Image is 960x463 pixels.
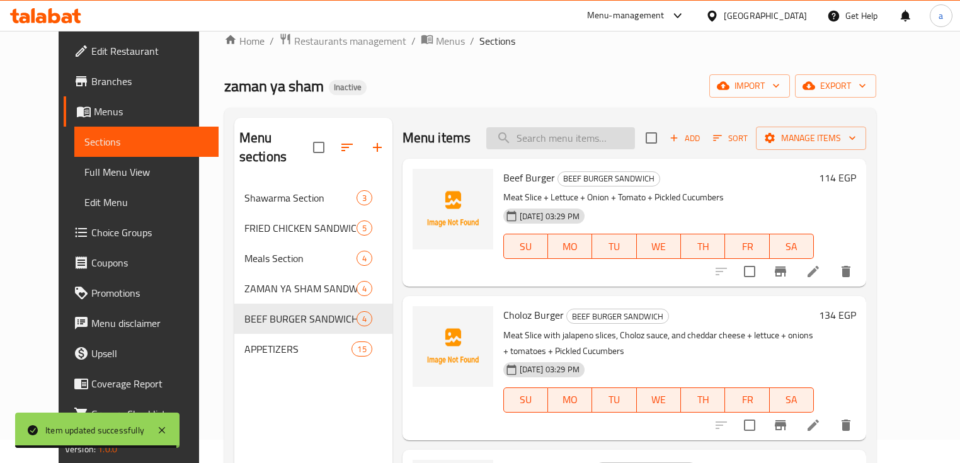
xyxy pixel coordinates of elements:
[503,234,548,259] button: SU
[681,387,725,413] button: TH
[642,237,676,256] span: WE
[91,376,209,391] span: Coverage Report
[831,256,861,287] button: delete
[756,127,866,150] button: Manage items
[234,183,392,213] div: Shawarma Section3
[730,237,764,256] span: FR
[509,237,543,256] span: SU
[713,131,748,146] span: Sort
[357,253,372,265] span: 4
[736,412,763,438] span: Select to update
[503,328,814,359] p: Meat Slice with jalapeno slices, Choloz sauce, and cheddar cheese + lettuce + onions + tomatoes +...
[730,391,764,409] span: FR
[503,168,555,187] span: Beef Burger
[244,190,357,205] div: Shawarma Section
[234,334,392,364] div: APPETIZERS15
[736,258,763,285] span: Select to update
[357,313,372,325] span: 4
[411,33,416,49] li: /
[436,33,465,49] span: Menus
[806,264,821,279] a: Edit menu item
[244,341,352,357] span: APPETIZERS
[597,391,631,409] span: TU
[91,316,209,331] span: Menu disclaimer
[357,281,372,296] div: items
[64,338,219,369] a: Upsell
[224,33,265,49] a: Home
[64,96,219,127] a: Menus
[765,410,796,440] button: Branch-specific-item
[84,164,209,180] span: Full Menu View
[244,220,357,236] div: FRIED CHICKEN SANDWICH
[665,129,705,148] span: Add item
[681,234,725,259] button: TH
[557,171,660,186] div: BEEF BURGER SANDWICH
[665,129,705,148] button: Add
[765,256,796,287] button: Branch-specific-item
[775,237,809,256] span: SA
[270,33,274,49] li: /
[403,129,471,147] h2: Menu items
[84,195,209,210] span: Edit Menu
[64,399,219,429] a: Grocery Checklist
[329,82,367,93] span: Inactive
[357,220,372,236] div: items
[64,66,219,96] a: Branches
[362,132,392,163] button: Add section
[805,78,866,94] span: export
[64,217,219,248] a: Choice Groups
[234,273,392,304] div: ZAMAN YA SHAM SANDWICHS4
[819,169,856,186] h6: 114 EGP
[421,33,465,49] a: Menus
[725,387,769,413] button: FR
[509,391,543,409] span: SU
[548,387,592,413] button: MO
[770,234,814,259] button: SA
[503,190,814,205] p: Meat Slice + Lettuce + Onion + Tomato + Pickled Cucumbers
[244,251,357,266] span: Meals Section
[819,306,856,324] h6: 134 EGP
[64,308,219,338] a: Menu disclaimer
[592,387,636,413] button: TU
[91,346,209,361] span: Upsell
[244,311,357,326] div: BEEF BURGER SANDWICH
[795,74,876,98] button: export
[939,9,943,23] span: a
[357,192,372,204] span: 3
[91,43,209,59] span: Edit Restaurant
[638,125,665,151] span: Select section
[357,311,372,326] div: items
[770,387,814,413] button: SA
[470,33,474,49] li: /
[515,210,585,222] span: [DATE] 03:29 PM
[64,369,219,399] a: Coverage Report
[91,74,209,89] span: Branches
[94,104,209,119] span: Menus
[234,213,392,243] div: FRIED CHICKEN SANDWICH5
[234,243,392,273] div: Meals Section4
[567,309,668,324] span: BEEF BURGER SANDWICH
[503,306,564,324] span: Choloz Burger
[91,255,209,270] span: Coupons
[64,36,219,66] a: Edit Restaurant
[357,251,372,266] div: items
[548,234,592,259] button: MO
[553,237,587,256] span: MO
[357,190,372,205] div: items
[234,304,392,334] div: BEEF BURGER SANDWICH4
[686,237,720,256] span: TH
[724,9,807,23] div: [GEOGRAPHIC_DATA]
[224,33,876,49] nav: breadcrumb
[64,278,219,308] a: Promotions
[74,127,219,157] a: Sections
[74,157,219,187] a: Full Menu View
[637,234,681,259] button: WE
[637,387,681,413] button: WE
[224,72,324,100] span: zaman ya sham
[479,33,515,49] span: Sections
[329,80,367,95] div: Inactive
[239,129,313,166] h2: Menu sections
[705,129,756,148] span: Sort items
[98,441,117,457] span: 1.0.0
